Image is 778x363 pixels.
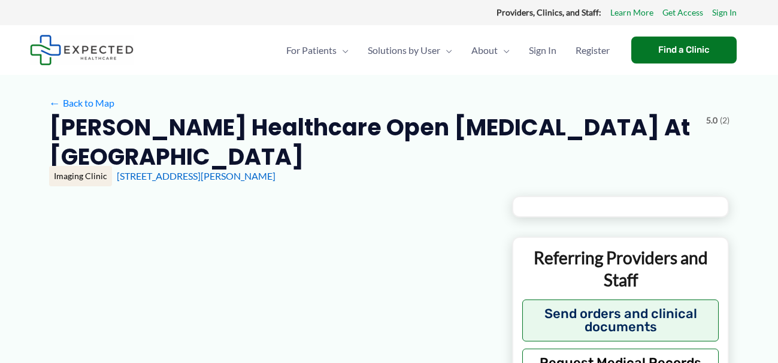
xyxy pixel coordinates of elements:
[522,247,719,291] p: Referring Providers and Staff
[566,29,619,71] a: Register
[440,29,452,71] span: Menu Toggle
[706,113,718,128] span: 5.0
[576,29,610,71] span: Register
[337,29,349,71] span: Menu Toggle
[368,29,440,71] span: Solutions by User
[610,5,653,20] a: Learn More
[277,29,619,71] nav: Primary Site Navigation
[712,5,737,20] a: Sign In
[30,35,134,65] img: Expected Healthcare Logo - side, dark font, small
[286,29,337,71] span: For Patients
[471,29,498,71] span: About
[497,7,601,17] strong: Providers, Clinics, and Staff:
[631,37,737,63] a: Find a Clinic
[519,29,566,71] a: Sign In
[358,29,462,71] a: Solutions by UserMenu Toggle
[522,300,719,341] button: Send orders and clinical documents
[662,5,703,20] a: Get Access
[117,170,276,181] a: [STREET_ADDRESS][PERSON_NAME]
[49,166,112,186] div: Imaging Clinic
[529,29,556,71] span: Sign In
[49,97,60,108] span: ←
[462,29,519,71] a: AboutMenu Toggle
[498,29,510,71] span: Menu Toggle
[49,113,697,172] h2: [PERSON_NAME] Healthcare Open [MEDICAL_DATA] at [GEOGRAPHIC_DATA]
[277,29,358,71] a: For PatientsMenu Toggle
[720,113,729,128] span: (2)
[49,94,114,112] a: ←Back to Map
